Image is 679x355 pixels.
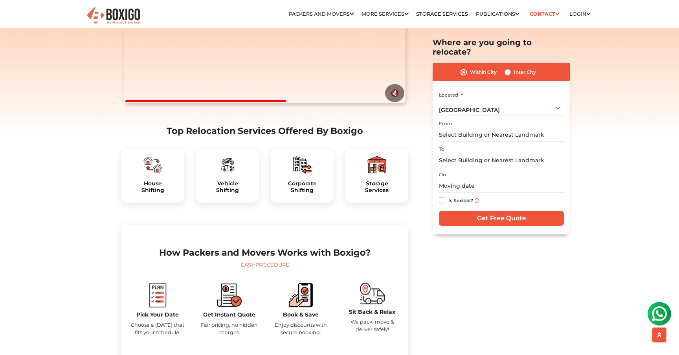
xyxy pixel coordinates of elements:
[439,106,500,113] span: [GEOGRAPHIC_DATA]
[470,68,497,77] label: Within City
[342,309,402,315] h5: Sit Back & Relax
[439,128,564,142] input: Select Building or Nearest Landmark
[360,283,385,304] img: boxigo_packers_and_movers_move
[271,311,330,318] h5: Book & Save
[145,283,170,307] img: boxigo_packers_and_movers_plan
[476,11,519,17] a: Publications
[202,180,253,194] h5: Vehicle Shifting
[293,155,312,174] img: boxigo_packers_and_movers_plan
[439,154,564,167] input: Select Building or Nearest Landmark
[143,155,162,174] img: boxigo_packers_and_movers_plan
[277,180,327,194] a: CorporateShifting
[514,68,536,77] label: Inter City
[202,180,253,194] a: VehicleShifting
[288,283,313,307] img: boxigo_packers_and_movers_book
[439,146,444,153] label: To
[128,261,402,269] div: Easy Procedure
[367,155,386,174] img: boxigo_packers_and_movers_plan
[569,11,591,17] a: Login
[218,155,237,174] img: boxigo_packers_and_movers_plan
[217,283,242,307] img: boxigo_packers_and_movers_compare
[439,172,446,179] label: On
[128,180,178,194] a: HouseShifting
[439,120,452,127] label: From
[342,318,402,333] p: We pack, move & deliver safely!
[8,8,24,24] img: whatsapp-icon.svg
[128,311,187,318] h5: Pick Your Date
[289,11,354,17] a: Packers and Movers
[271,321,330,336] p: Enjoy discounts with secure booking.
[433,38,570,57] h2: Where are you going to relocate?
[448,196,473,204] label: Is flexible?
[277,180,327,194] h5: Corporate Shifting
[199,321,259,336] p: Fair pricing, no hidden charges.
[385,84,404,102] button: 🔇
[199,311,259,318] h5: Get Instant Quote
[128,247,402,258] h2: How Packers and Movers Works with Boxigo?
[439,91,464,99] label: Located in
[121,126,408,136] h2: Top Relocation Services Offered By Boxigo
[128,321,187,336] p: Choose a [DATE] that fits your schedule.
[527,8,562,20] a: Contact
[439,211,564,226] input: Get Free Quote
[86,6,141,25] img: Boxigo
[652,328,666,342] button: scroll up
[439,179,564,193] input: Moving date
[352,180,402,194] a: StorageServices
[352,180,402,194] h5: Storage Services
[475,198,479,203] img: info
[416,11,468,17] a: Storage Services
[362,11,409,17] a: More services
[128,180,178,194] h5: House Shifting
